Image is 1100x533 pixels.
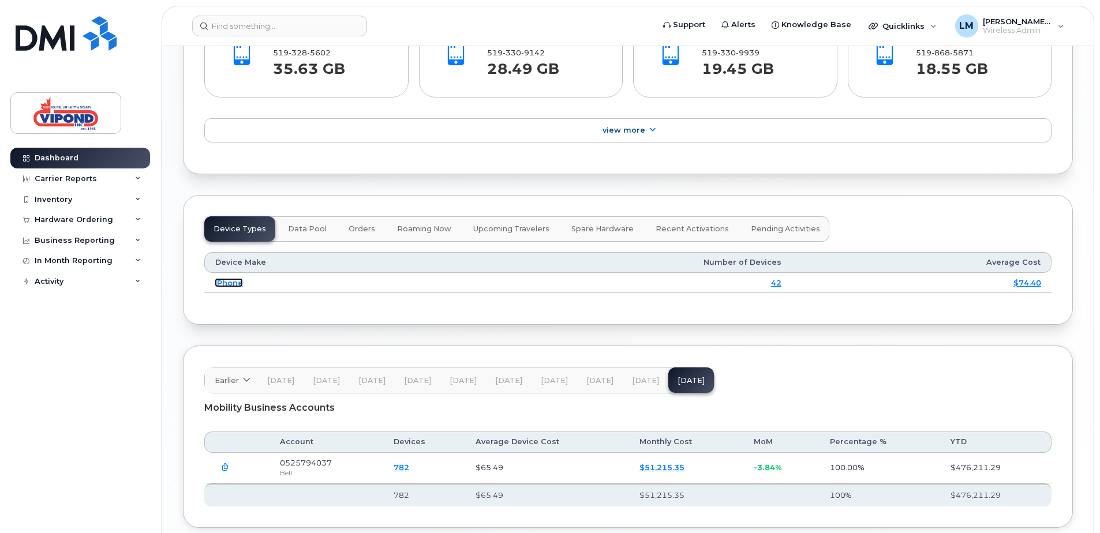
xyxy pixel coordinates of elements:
[947,14,1072,37] div: Lee-Ann Mackenzie
[673,19,705,31] span: Support
[916,33,1022,47] a: [PERSON_NAME]
[820,453,941,483] td: 100.00%
[473,224,549,234] span: Upcoming Travelers
[764,13,859,36] a: Knowledge Base
[267,376,294,385] span: [DATE]
[950,48,974,57] span: 5871
[495,376,522,385] span: [DATE]
[452,252,792,273] th: Number of Devices
[1013,278,1041,287] a: $74.40
[192,16,367,36] input: Find something...
[771,278,781,287] a: 42
[702,54,774,77] strong: 19.45 GB
[751,224,820,234] span: Pending Activities
[204,393,1052,422] div: Mobility Business Accounts
[639,463,684,472] a: $51,215.35
[754,463,781,472] span: -3.84%
[204,118,1052,142] a: View More
[736,48,759,57] span: 9939
[288,224,327,234] span: Data Pool
[586,376,613,385] span: [DATE]
[307,48,331,57] span: 5602
[397,224,451,234] span: Roaming Now
[882,21,925,31] span: Quicklinks
[487,33,593,47] a: [PERSON_NAME]
[632,376,659,385] span: [DATE]
[820,431,941,452] th: Percentage %
[820,483,941,506] th: 100%
[205,367,258,393] a: Earlier
[717,48,736,57] span: 330
[280,468,292,477] span: Bell
[273,54,345,77] strong: 35.63 GB
[270,431,383,452] th: Account
[215,278,243,287] a: iPhone
[959,19,974,33] span: LM
[860,14,945,37] div: Quicklinks
[629,431,744,452] th: Monthly Cost
[204,252,452,273] th: Device Make
[465,431,628,452] th: Average Device Cost
[656,224,729,234] span: Recent Activations
[702,33,808,47] a: [PERSON_NAME]
[215,375,239,386] span: Earlier
[916,48,974,57] span: 519
[465,453,628,483] td: $65.49
[521,48,545,57] span: 9142
[916,54,988,77] strong: 18.55 GB
[713,13,764,36] a: Alerts
[983,26,1052,35] span: Wireless Admin
[383,483,465,506] th: 782
[487,48,545,57] span: 519
[603,126,645,134] span: View More
[273,33,379,47] a: [PERSON_NAME]
[940,453,1052,483] td: $476,211.29
[655,13,713,36] a: Support
[487,54,559,77] strong: 28.49 GB
[541,376,568,385] span: [DATE]
[702,48,759,57] span: 519
[358,376,386,385] span: [DATE]
[394,463,409,472] a: 782
[404,376,431,385] span: [DATE]
[781,19,851,31] span: Knowledge Base
[983,17,1052,26] span: [PERSON_NAME]-[PERSON_NAME]
[792,252,1052,273] th: Average Cost
[940,431,1052,452] th: YTD
[465,483,628,506] th: $65.49
[450,376,477,385] span: [DATE]
[571,224,634,234] span: Spare Hardware
[743,431,819,452] th: MoM
[940,483,1052,506] th: $476,211.29
[289,48,307,57] span: 328
[349,224,375,234] span: Orders
[731,19,755,31] span: Alerts
[273,48,331,57] span: 519
[629,483,744,506] th: $51,215.35
[931,48,950,57] span: 868
[313,376,340,385] span: [DATE]
[280,458,332,467] span: 0525794037
[383,431,465,452] th: Devices
[503,48,521,57] span: 330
